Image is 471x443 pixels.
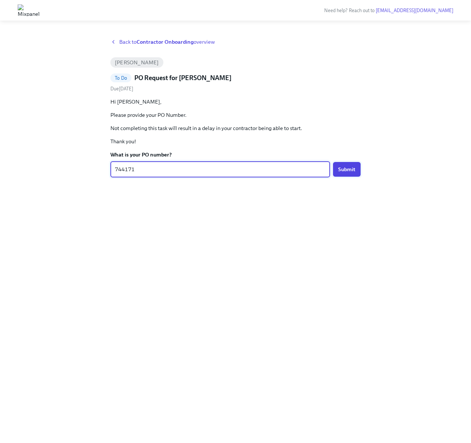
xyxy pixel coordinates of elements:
p: Please provide your PO Number. [110,111,361,119]
span: Submit [338,166,355,173]
label: What is your PO number? [110,151,361,158]
p: Thank you! [110,138,361,145]
a: [EMAIL_ADDRESS][DOMAIN_NAME] [376,8,453,13]
img: Mixpanel [18,4,40,16]
button: Submit [333,162,361,177]
p: Not completing this task will result in a delay in your contractor being able to start. [110,125,361,132]
span: To Do [110,75,131,81]
span: Need help? Reach out to [324,8,453,13]
h5: PO Request for [PERSON_NAME] [134,73,231,82]
span: Back to overview [119,38,215,46]
span: Tuesday, August 19th 2025, 9:00 am [110,86,133,91]
textarea: 744171 [115,165,326,174]
strong: Contractor Onboarding [137,39,194,45]
span: [PERSON_NAME] [110,60,163,65]
p: Hi [PERSON_NAME], [110,98,361,105]
a: Back toContractor Onboardingoverview [110,38,361,46]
